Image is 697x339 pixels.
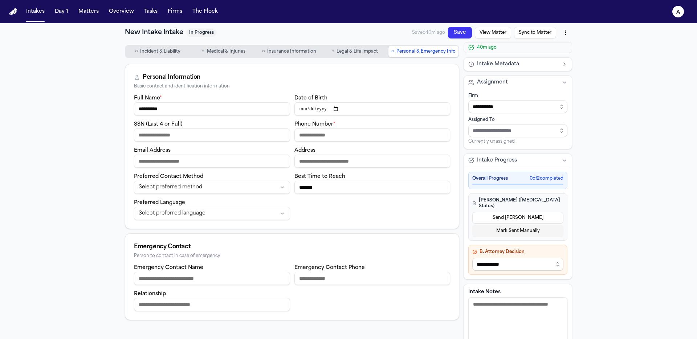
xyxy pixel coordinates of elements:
a: Home [9,8,17,15]
input: Email address [134,155,290,168]
button: The Flock [189,5,221,18]
button: Go to Incident & Liability [126,46,190,57]
h4: [PERSON_NAME] ([MEDICAL_DATA] Status) [472,197,563,209]
span: Overall Progress [472,176,508,181]
button: More actions [559,26,572,39]
button: Go to Medical & Injuries [191,46,256,57]
span: Insurance Information [267,49,316,54]
span: In Progress [186,28,217,37]
span: ○ [262,48,265,55]
h1: New Intake Intake [125,28,183,38]
input: Select firm [468,100,567,113]
button: Go to Legal & Life Impact [323,46,387,57]
button: Go to Insurance Information [257,46,321,57]
button: Mark Sent Manually [472,225,563,237]
input: Address [294,155,451,168]
button: Save [448,27,472,38]
button: Send [PERSON_NAME] [472,212,563,224]
button: Firms [165,5,185,18]
input: Phone number [294,128,451,142]
span: Medical & Injuries [207,49,245,54]
span: Saved 40m ago [412,30,445,36]
button: Assignment [464,76,572,89]
span: Personal & Emergency Info [396,49,456,54]
input: Emergency contact name [134,272,290,285]
button: Overview [106,5,137,18]
input: Emergency contact relationship [134,298,290,311]
span: Intake Metadata [477,61,519,68]
button: Intake Metadata [464,58,572,71]
button: Intakes [23,5,48,18]
button: Sync to Matter [514,27,556,38]
div: Emergency Contact [134,242,450,251]
div: Personal Information [143,73,200,82]
label: Email Address [134,148,171,153]
button: Tasks [141,5,160,18]
div: Basic contact and identification information [134,84,450,89]
div: Assigned To [468,117,567,123]
span: Legal & Life Impact [337,49,378,54]
input: SSN [134,128,290,142]
div: Firm [468,93,567,99]
img: Finch Logo [9,8,17,15]
label: Full Name [134,95,162,101]
button: View Matter [475,27,511,38]
button: Intake Progress [464,154,572,167]
span: 0 of 2 completed [530,176,563,181]
span: Assignment [477,79,508,86]
label: Address [294,148,315,153]
span: ○ [201,48,204,55]
label: Preferred Language [134,200,185,205]
span: Intake Progress [477,157,517,164]
input: Date of birth [294,102,451,115]
span: ○ [331,48,334,55]
text: a [676,10,680,15]
label: Relationship [134,291,166,297]
span: 40m ago [477,45,497,50]
input: Best time to reach [294,181,451,194]
span: Incident & Liability [140,49,180,54]
div: Person to contact in case of emergency [134,253,450,259]
input: Emergency contact phone [294,272,451,285]
label: SSN (Last 4 or Full) [134,122,183,127]
label: Emergency Contact Name [134,265,203,270]
span: ○ [135,48,138,55]
button: Day 1 [52,5,71,18]
span: ○ [391,48,394,55]
label: Best Time to Reach [294,174,345,179]
span: Currently unassigned [468,139,515,144]
input: Full name [134,102,290,115]
label: Emergency Contact Phone [294,265,365,270]
button: Matters [76,5,102,18]
label: Preferred Contact Method [134,174,203,179]
label: Intake Notes [468,289,567,296]
h4: B. Attorney Decision [472,249,563,255]
label: Date of Birth [294,95,327,101]
input: Assign to staff member [468,124,567,137]
label: Phone Number [294,122,335,127]
button: Go to Personal & Emergency Info [388,46,458,57]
